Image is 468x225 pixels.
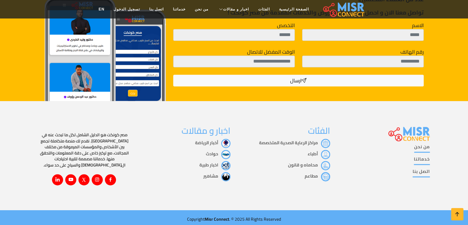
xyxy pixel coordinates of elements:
[414,156,430,165] a: خدماتنا
[321,150,330,159] img: أطباء
[400,48,424,55] label: رقم الهاتف
[254,3,274,15] a: الفئات
[94,3,109,15] a: EN
[305,172,330,180] a: مطاعم
[274,3,314,15] a: الصفحة الرئيسية
[414,144,430,153] a: من نحن
[203,172,230,180] a: مشاهير
[82,177,86,182] i: X
[321,172,330,181] img: مطاعم
[223,6,249,12] span: اخبار و مقالات
[221,172,230,181] img: مشاهير
[138,126,230,136] h3: اخبار و مقالات
[259,139,330,147] a: مراكز الرعاية الصحية المتخصصة
[213,3,254,15] a: اخبار و مقالات
[78,174,90,185] a: X
[308,150,330,158] a: أطباء
[221,150,230,159] img: حوادث
[247,48,295,55] label: الوقت المفضل للاتصال
[412,22,424,29] label: الاسم
[173,75,423,86] button: ارسال
[321,161,330,170] img: محاماه و قانون
[277,22,295,29] label: التخصص
[413,168,430,177] a: اتصل بنا
[199,161,230,169] a: اخبار طبية
[238,126,330,136] h3: الفئات
[38,132,131,168] p: مصر كونكت هو الدليل الشامل لكل ما تبحث عنه في [GEOGRAPHIC_DATA]. نقدم لك منصة متكاملة تجمع بين ال...
[168,3,190,15] a: خدماتنا
[195,139,230,147] a: أخبار الرياضة
[206,150,230,158] a: حوادث
[388,126,430,141] img: main.misr_connect
[190,3,213,15] a: من نحن
[323,2,364,17] img: main.misr_connect
[109,3,144,15] a: تسجيل الدخول
[205,215,229,223] span: Misr Connect
[288,161,330,169] a: محاماه و قانون
[221,161,230,170] img: اخبار طبية
[221,139,230,148] img: أخبار الرياضة
[321,139,330,148] img: مراكز الرعاية الصحية المتخصصة
[145,3,168,15] a: اتصل بنا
